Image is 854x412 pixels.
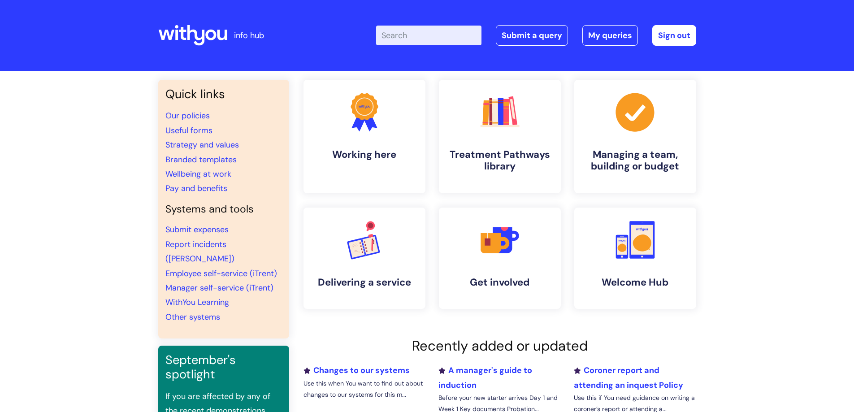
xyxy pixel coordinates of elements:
[165,169,231,179] a: Wellbeing at work
[303,365,410,376] a: Changes to our systems
[574,80,696,193] a: Managing a team, building or budget
[496,25,568,46] a: Submit a query
[165,203,282,216] h4: Systems and tools
[376,25,696,46] div: | -
[165,110,210,121] a: Our policies
[165,224,229,235] a: Submit expenses
[446,277,554,288] h4: Get involved
[311,277,418,288] h4: Delivering a service
[376,26,481,45] input: Search
[652,25,696,46] a: Sign out
[165,282,273,293] a: Manager self-service (iTrent)
[165,125,212,136] a: Useful forms
[439,208,561,309] a: Get involved
[165,139,239,150] a: Strategy and values
[165,353,282,382] h3: September's spotlight
[165,154,237,165] a: Branded templates
[574,365,683,390] a: Coroner report and attending an inquest Policy
[165,87,282,101] h3: Quick links
[439,80,561,193] a: Treatment Pathways library
[581,277,689,288] h4: Welcome Hub
[303,338,696,354] h2: Recently added or updated
[165,312,220,322] a: Other systems
[582,25,638,46] a: My queries
[581,149,689,173] h4: Managing a team, building or budget
[446,149,554,173] h4: Treatment Pathways library
[438,365,532,390] a: A manager's guide to induction
[165,268,277,279] a: Employee self-service (iTrent)
[165,239,234,264] a: Report incidents ([PERSON_NAME])
[311,149,418,160] h4: Working here
[165,183,227,194] a: Pay and benefits
[303,80,425,193] a: Working here
[165,297,229,308] a: WithYou Learning
[234,28,264,43] p: info hub
[303,378,425,400] p: Use this when You want to find out about changes to our systems for this m...
[574,208,696,309] a: Welcome Hub
[303,208,425,309] a: Delivering a service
